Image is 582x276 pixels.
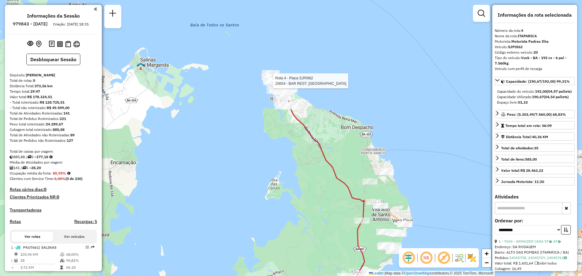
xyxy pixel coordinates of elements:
[35,84,53,88] strong: 373,56 km
[511,39,549,44] strong: Motorista Padrao Ilha
[533,50,538,55] strong: 20
[534,146,538,150] strong: 35
[72,40,81,48] button: Imprimir Rotas
[48,39,56,49] button: Logs desbloquear sessão
[501,146,538,150] span: Total de atividades:
[60,259,65,262] i: % de utilização da cubagem
[376,229,391,235] div: Atividade não roteirizada - MERC. NOVA ESPERANCA
[10,149,97,154] div: Total de caixas por viagem:
[380,243,395,249] div: Atividade não roteirizada - DEPOSITO DO MARCIO
[497,89,572,94] div: Capacidade do veículo:
[27,13,80,19] h4: Informações da Sessão
[386,245,401,251] div: Atividade não roteirizada - A BODEGUITA
[10,72,97,78] div: Depósito:
[26,73,55,77] strong: [PERSON_NAME]
[436,251,451,265] span: Exibir rótulo
[10,219,21,224] a: Rotas
[60,266,63,269] i: Tempo total em rota
[535,261,557,265] span: Exibir todos
[11,264,14,271] td: =
[53,231,95,242] button: Ver veículos
[495,50,575,55] div: Código externo veículo:
[27,155,31,159] i: Total de rotas
[384,243,399,249] div: Atividade não roteirizada - MERC DA NELIA
[377,244,393,250] div: Atividade não roteirizada - BAR DA CARMEN
[65,176,82,181] strong: (0 de 230)
[501,179,544,185] div: Jornada Motorista: 11:20
[495,66,575,71] div: Veículo com perfil de recarga
[54,176,65,181] strong: 0,00%
[495,217,575,224] label: Ordenar por:
[499,239,561,244] a: 1 - 7604 - ARMAZEM CASA ST� AT�
[107,7,119,21] a: Nova sessão e pesquisa
[66,251,95,258] td: 68,00%
[53,171,66,175] strong: 88,95%
[495,244,575,250] div: Endereço: DA RODAGEM
[495,44,575,50] div: Veículo:
[497,94,572,100] div: Capacidade Utilizada:
[10,121,97,127] div: Peso total roteirizado:
[388,230,403,236] div: Atividade não roteirizada - MERCADINHO RS
[386,248,401,254] div: Atividade não roteirizada - MT DEPOSITO
[495,55,575,66] div: Tipo do veículo:
[10,111,97,116] div: Total de Atividades Roteirizadas:
[23,245,39,250] span: PKU7661
[497,100,572,105] div: Espaço livre:
[36,155,48,159] strong: 177,18
[495,250,575,255] div: Bairro: ALTO DAS POMBAS (ITAPARICA / BA)
[33,78,35,83] strong: 5
[10,138,97,143] div: Total de Pedidos não Roteirizados:
[518,100,528,105] strong: 01,33
[57,194,59,200] strong: 0
[20,258,60,264] td: 28
[506,79,570,84] span: Capacidade: (190,67/192,00) 99,31%
[495,261,575,266] div: Valor total: R$ 1.601,64
[60,116,66,121] strong: 221
[564,256,567,260] i: Observações
[389,230,404,236] div: Atividade não roteirizada - SUPER MAIS BARATO
[27,95,52,99] strong: R$ 178.324,51
[520,168,543,173] strong: R$ 28.463,23
[485,259,489,266] span: −
[10,100,97,105] div: - Total roteirizado:
[64,40,72,48] button: Visualizar Romaneio
[40,100,65,105] strong: R$ 128.725,51
[532,95,544,99] strong: 190,67
[137,62,145,70] img: SITE-ILHA
[482,258,491,267] a: Zoom out
[53,127,65,132] strong: 885,88
[505,123,552,128] span: Tempo total em rota: 06:09
[20,251,60,258] td: 103,96 KM
[35,39,43,49] button: Centralizar mapa no depósito ou ponto de apoio
[525,157,537,161] strong: 585,00
[10,89,97,94] div: Tempo total:
[501,168,543,173] div: Valor total:
[10,105,97,111] div: - Total não roteirizado:
[10,83,97,89] div: Distância Total:
[385,229,400,235] div: Atividade não roteirizada - R N MERCEARIA
[401,251,416,265] span: Ocultar deslocamento
[392,231,407,237] div: Atividade não roteirizada - BAR DA DINALVA
[10,78,97,83] div: Total de rotas:
[10,208,97,213] h4: Transportadoras
[60,253,65,256] i: % de utilização do peso
[26,39,35,49] button: Exibir sessão original
[94,5,97,12] a: Clique aqui para minimizar o painel
[501,157,537,162] div: Total de itens:
[13,21,48,27] h6: 979843 - [DATE]
[70,133,75,137] strong: 89
[49,155,52,159] i: Meta Caixas/viagem: 1,00 Diferença: 176,18
[10,94,97,100] div: Valor total:
[74,219,97,224] h4: Recargas: 5
[51,22,91,27] div: Criação: [DATE] 18:31
[30,89,40,94] strong: 29:47
[377,243,392,249] div: Atividade não roteirizada - BAR DA CARMEN
[495,33,575,39] div: Nome da rota:
[378,169,393,175] div: Atividade não roteirizada - MERC. BOM JESUS
[501,134,548,140] div: Distância Total:
[67,138,73,143] strong: 127
[354,218,370,224] div: Atividade não roteirizada - REST BRILHO DO SOL
[10,116,97,121] div: Total de Pedidos Roteirizados:
[495,144,575,152] a: Total de atividades:35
